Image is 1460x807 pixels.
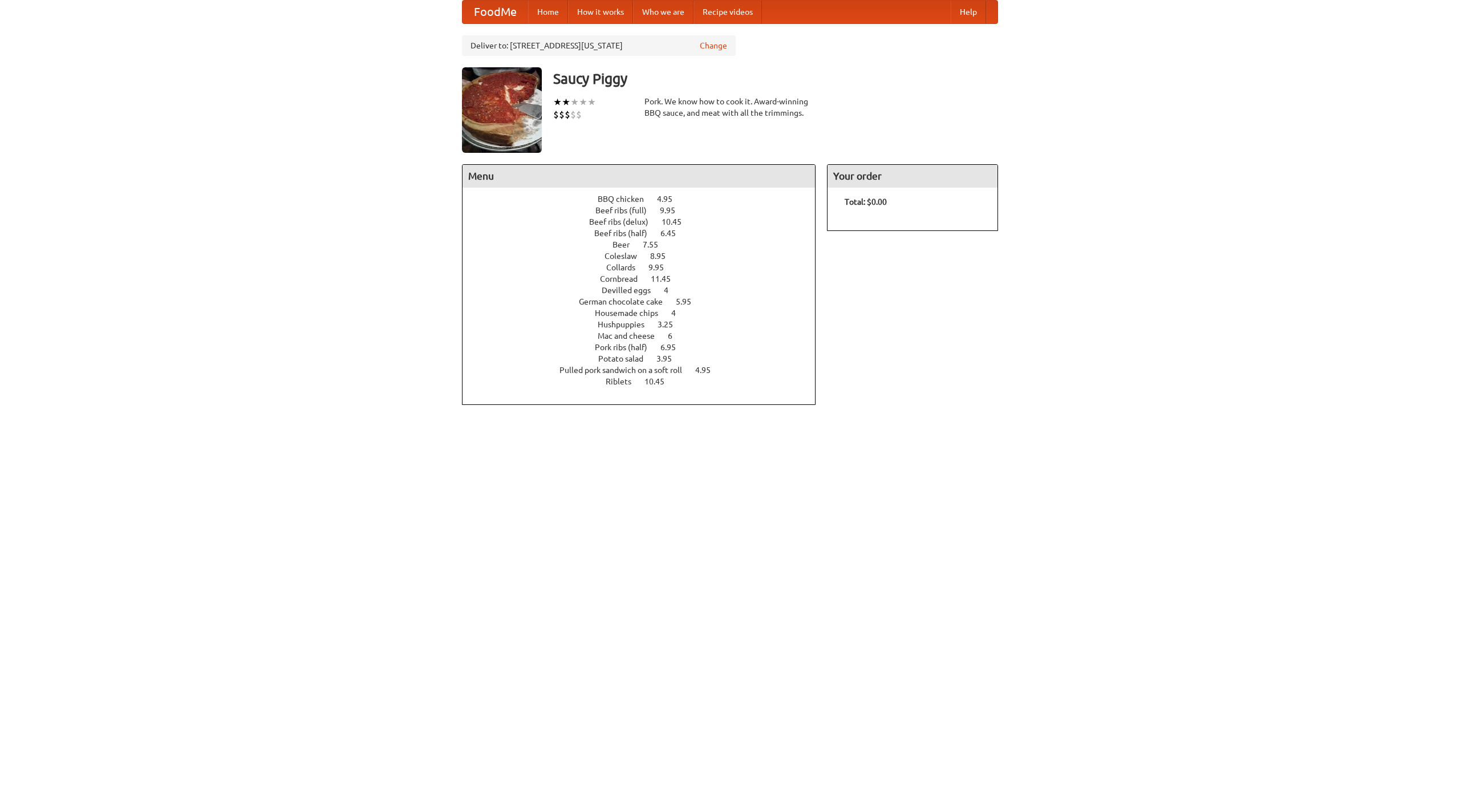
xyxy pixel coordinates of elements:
span: 10.45 [644,377,676,386]
a: Cornbread 11.45 [600,274,692,283]
a: Collards 9.95 [606,263,685,272]
a: Who we are [633,1,693,23]
li: ★ [587,96,596,108]
a: Home [528,1,568,23]
li: ★ [579,96,587,108]
span: Coleslaw [605,252,648,261]
a: Pulled pork sandwich on a soft roll 4.95 [559,366,732,375]
a: Hushpuppies 3.25 [598,320,694,329]
span: Pulled pork sandwich on a soft roll [559,366,693,375]
span: 6.95 [660,343,687,352]
a: Housemade chips 4 [595,309,697,318]
span: Collards [606,263,647,272]
span: 11.45 [651,274,682,283]
span: 9.95 [660,206,687,215]
span: 3.95 [656,354,683,363]
div: Pork. We know how to cook it. Award-winning BBQ sauce, and meat with all the trimmings. [644,96,816,119]
a: Beer 7.55 [613,240,679,249]
li: $ [553,108,559,121]
span: Riblets [606,377,643,386]
img: angular.jpg [462,67,542,153]
li: $ [559,108,565,121]
span: 4 [671,309,687,318]
span: Beef ribs (delux) [589,217,660,226]
span: BBQ chicken [598,194,655,204]
span: 5.95 [676,297,703,306]
span: 4.95 [657,194,684,204]
a: Devilled eggs 4 [602,286,690,295]
span: 8.95 [650,252,677,261]
li: ★ [562,96,570,108]
span: 9.95 [648,263,675,272]
a: Mac and cheese 6 [598,331,693,340]
span: Cornbread [600,274,649,283]
a: How it works [568,1,633,23]
span: Housemade chips [595,309,670,318]
a: German chocolate cake 5.95 [579,297,712,306]
li: $ [570,108,576,121]
a: Beef ribs (full) 9.95 [595,206,696,215]
span: Beer [613,240,641,249]
h4: Menu [463,165,815,188]
span: Potato salad [598,354,655,363]
span: Mac and cheese [598,331,666,340]
span: Devilled eggs [602,286,662,295]
span: 4 [664,286,680,295]
b: Total: $0.00 [845,197,887,206]
a: Change [700,40,727,51]
a: Help [951,1,986,23]
a: Beef ribs (half) 6.45 [594,229,697,238]
span: Hushpuppies [598,320,656,329]
a: BBQ chicken 4.95 [598,194,693,204]
span: Beef ribs (full) [595,206,658,215]
a: Beef ribs (delux) 10.45 [589,217,703,226]
h4: Your order [828,165,997,188]
span: Pork ribs (half) [595,343,659,352]
span: 6.45 [660,229,687,238]
a: Coleslaw 8.95 [605,252,687,261]
a: Pork ribs (half) 6.95 [595,343,697,352]
div: Deliver to: [STREET_ADDRESS][US_STATE] [462,35,736,56]
span: 3.25 [658,320,684,329]
span: 4.95 [695,366,722,375]
li: ★ [570,96,579,108]
span: 6 [668,331,684,340]
span: Beef ribs (half) [594,229,659,238]
a: Riblets 10.45 [606,377,686,386]
li: $ [576,108,582,121]
li: $ [565,108,570,121]
a: Potato salad 3.95 [598,354,693,363]
h3: Saucy Piggy [553,67,998,90]
a: FoodMe [463,1,528,23]
a: Recipe videos [693,1,762,23]
span: 10.45 [662,217,693,226]
span: 7.55 [643,240,670,249]
li: ★ [553,96,562,108]
span: German chocolate cake [579,297,674,306]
